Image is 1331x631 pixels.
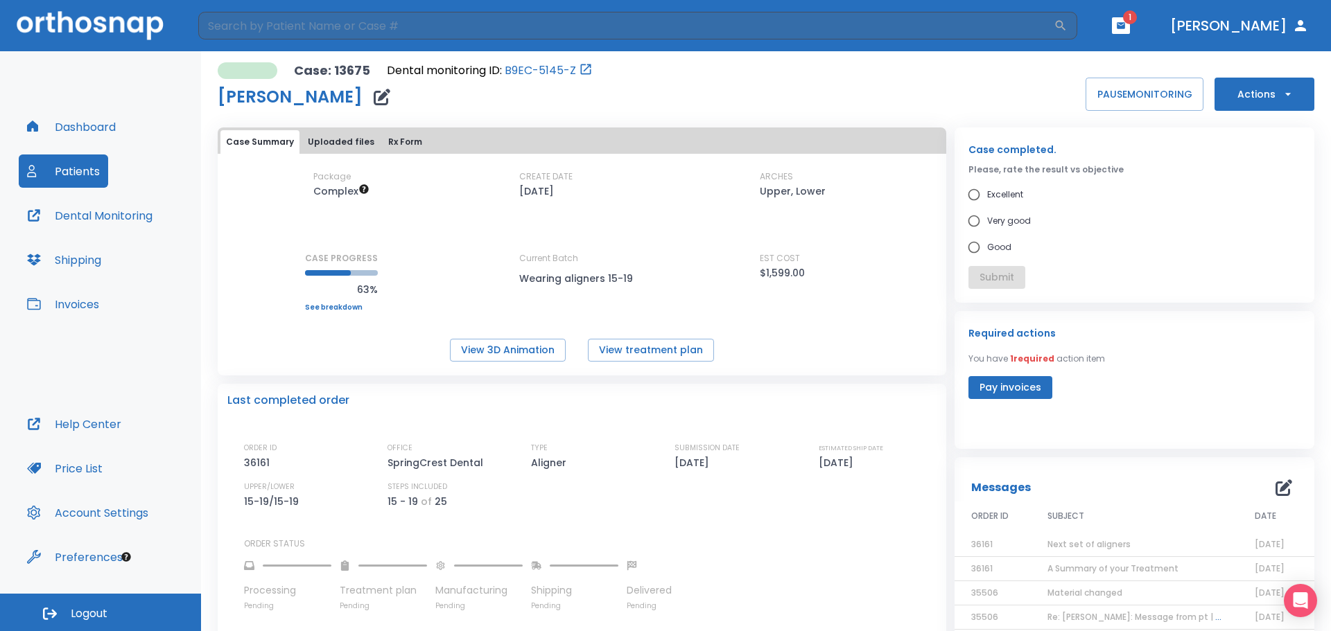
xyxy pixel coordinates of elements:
button: [PERSON_NAME] [1165,13,1314,38]
p: Pending [435,601,523,611]
button: Shipping [19,243,110,276]
p: Case completed. [968,141,1300,158]
span: 36161 [971,538,993,550]
p: [DATE] [675,454,714,471]
p: Last completed order [227,392,349,409]
p: EST COST [760,252,800,265]
p: Case: 13675 [294,62,370,79]
button: Dental Monitoring [19,199,161,232]
p: Treatment plan [340,583,427,598]
p: 15 - 19 [388,493,418,510]
p: Shipping [531,583,618,598]
a: B9EC-5145-Z [505,62,576,79]
span: 36161 [971,562,993,574]
p: [DATE] [519,183,554,199]
p: ORDER ID [244,442,277,454]
p: Processing [244,583,331,598]
img: Orthosnap [17,11,164,39]
p: Wearing aligners 15-19 [519,270,644,287]
button: Account Settings [19,496,157,529]
p: Manufacturing [435,583,523,598]
p: TYPE [531,442,548,454]
input: Search by Patient Name or Case # [198,12,1054,39]
p: Aligner [531,454,571,471]
p: ARCHES [760,170,793,183]
p: CASE PROGRESS [305,252,378,265]
p: Please, rate the result vs objective [968,163,1300,176]
p: 15-19/15-19 [244,493,304,510]
span: [DATE] [1255,587,1285,598]
button: Uploaded files [302,130,380,154]
p: SpringCrest Dental [388,454,488,471]
p: You have action item [968,353,1105,365]
span: Excellent [987,186,1023,203]
div: Open patient in dental monitoring portal [387,62,593,79]
span: A Summary of your Treatment [1047,562,1178,574]
p: OFFICE [388,442,412,454]
span: 35506 [971,587,998,598]
h1: [PERSON_NAME] [218,89,363,105]
button: Pay invoices [968,376,1052,399]
button: Invoices [19,287,107,321]
div: tabs [220,130,943,154]
p: Dental monitoring ID: [387,62,502,79]
span: [DATE] [1255,611,1285,623]
button: Preferences [19,540,131,574]
p: $1,599.00 [760,265,805,281]
p: STEPS INCLUDED [388,481,447,493]
span: Next set of aligners [1047,538,1131,550]
button: View treatment plan [588,339,714,362]
p: Pending [244,601,331,611]
p: SUBMISSION DATE [675,442,740,454]
button: Price List [19,452,111,485]
p: Pending [627,601,672,611]
a: See breakdown [305,303,378,312]
p: Messages [971,479,1031,496]
p: 25 [435,493,447,510]
div: Open Intercom Messenger [1284,584,1317,617]
span: ORDER ID [971,510,1009,522]
p: 36161 [244,454,275,471]
p: UPPER/LOWER [244,481,295,493]
button: PAUSEMONITORING [1086,78,1203,111]
span: 1 [1123,10,1137,24]
p: Current Batch [519,252,644,265]
button: Rx Form [383,130,428,154]
p: Upper, Lower [760,183,826,199]
p: Delivered [627,583,672,598]
p: ESTIMATED SHIP DATE [819,442,883,454]
p: Package [313,170,351,183]
p: Pending [340,601,427,611]
button: Dashboard [19,110,124,143]
span: Re: [PERSON_NAME]: Message from pt | [13675:35506] [1047,611,1277,623]
button: View 3D Animation [450,339,566,362]
button: Help Center [19,407,130,441]
button: Patients [19,154,108,188]
p: of [421,493,432,510]
span: SUBJECT [1047,510,1084,522]
span: 35506 [971,611,998,623]
span: [DATE] [1255,538,1285,550]
button: Case Summary [220,130,299,154]
p: [DATE] [819,454,858,471]
span: Up to 50 Steps (100 aligners) [313,184,369,198]
p: ORDER STATUS [244,537,937,550]
button: Actions [1215,78,1314,111]
p: CREATE DATE [519,170,573,183]
div: Tooltip anchor [120,551,132,563]
span: Very good [987,213,1031,229]
span: Logout [71,606,107,621]
span: DATE [1255,510,1276,522]
p: 63% [305,281,378,298]
p: Required actions [968,325,1056,341]
span: [DATE] [1255,562,1285,574]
